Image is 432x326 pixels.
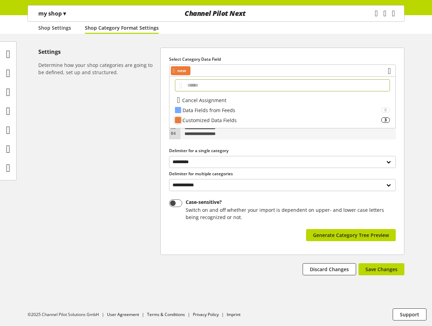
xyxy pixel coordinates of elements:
[169,56,396,62] label: Select Category Data Field
[193,312,219,317] a: Privacy Policy
[28,5,404,22] nav: main navigation
[400,311,419,318] span: Support
[359,263,404,275] button: Save Changes
[183,107,381,114] div: Data Fields from Feeds
[227,312,240,317] a: Imprint
[183,117,381,124] div: Customized Data Fields
[38,24,71,31] a: Shop Settings
[186,199,393,205] div: Case-sensitive?
[147,312,185,317] a: Terms & Conditions
[310,266,349,273] span: Discard Changes
[63,10,66,17] span: ▾
[303,263,356,275] button: Discard Changes
[85,24,159,31] a: Shop Category Format Settings
[169,131,177,137] div: 04
[381,117,390,122] div: 3
[169,171,233,177] span: Delimiter for multiple categories
[393,308,426,320] button: Support
[107,312,139,317] a: User Agreement
[365,266,397,273] span: Save Changes
[38,48,158,56] h5: Settings
[313,231,389,239] span: Generate Category Tree Preview
[38,9,66,18] p: my shop
[186,206,393,221] div: Switch on and off whether your import is dependent on upper- and lower case letters being recogni...
[38,61,158,76] h6: Determine how your shop categories are going to be defined, set up and structured.
[182,97,226,104] span: Cancel Assignment
[28,312,107,318] li: ©2025 Channel Pilot Solutions GmbH
[177,67,186,75] span: new
[381,107,390,112] div: 6
[306,229,396,241] button: Generate Category Tree Preview
[169,148,228,154] span: Delimiter for a single category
